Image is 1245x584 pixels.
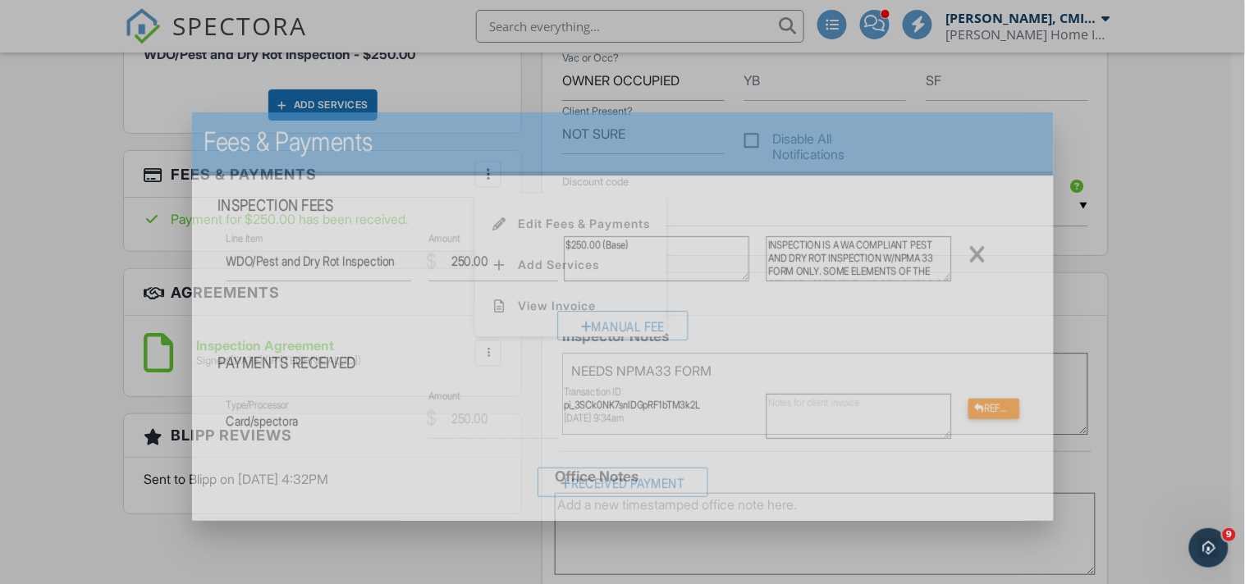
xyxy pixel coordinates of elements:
[428,231,460,246] label: Amount
[217,195,1028,217] h4: Inspection Fees
[226,411,411,429] p: Card/spectora
[968,399,1019,419] div: Refund
[564,385,749,398] div: Transaction ID
[226,398,411,411] div: Type/Processor
[766,236,951,281] textarea: INSPECTION IS A WA COMPLIANT PEST AND DRY ROT INSPECTION W/NPMA 33 FORM ONLY. SOME ELEMENTS OF TH...
[564,398,749,411] div: pi_3SCk0NK7snlDGpRF1bTM3k2L
[1189,528,1229,568] iframe: Intercom live chat
[1223,528,1236,541] span: 9
[428,388,460,403] label: Amount
[426,247,437,275] div: $
[204,125,1042,158] h2: Fees & Payments
[564,236,749,281] textarea: $250.00 (Base)
[538,468,708,497] div: Received Payment
[217,352,1028,373] h4: Payments Received
[557,322,688,338] a: Manual Fee
[557,310,688,340] div: Manual Fee
[226,231,263,246] label: Line Item
[538,478,708,495] a: Received Payment
[426,404,437,432] div: $
[564,411,749,424] div: [DATE] 9:34am
[968,399,1019,415] a: Refund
